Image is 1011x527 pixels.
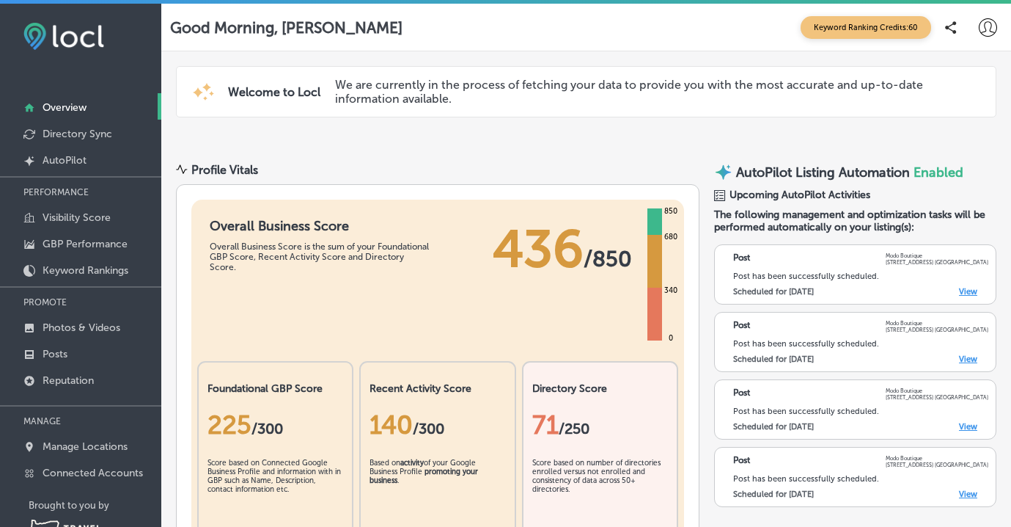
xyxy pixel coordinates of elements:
div: 140 [370,410,505,440]
p: AutoPilot Listing Automation [736,164,910,181]
p: AutoPilot [43,154,87,167]
span: The following management and optimization tasks will be performed automatically on your listing(s): [714,208,996,233]
a: View [959,355,977,364]
img: autopilot-icon [714,163,732,181]
div: 0 [666,332,676,344]
p: Brought to you by [29,500,161,511]
a: View [959,422,977,432]
p: Modo Boutique [886,388,988,394]
p: Post [733,388,750,401]
div: Overall Business Score is the sum of your Foundational GBP Score, Recent Activity Score and Direc... [210,241,430,272]
p: Modo Boutique [886,455,988,462]
div: 850 [661,206,680,217]
p: Reputation [43,374,94,387]
img: fda3e92497d09a02dc62c9cd864e3231.png [23,23,104,50]
label: Scheduled for [DATE] [733,422,814,432]
p: Post [733,320,750,333]
p: [STREET_ADDRESS] [GEOGRAPHIC_DATA] [886,394,988,401]
div: 680 [661,231,680,243]
span: Upcoming AutoPilot Activities [729,189,870,201]
div: Post has been successfully scheduled. [733,474,988,484]
span: Enabled [913,164,963,181]
a: View [959,287,977,297]
div: 225 [207,410,343,440]
p: GBP Performance [43,238,128,250]
div: Post has been successfully scheduled. [733,407,988,416]
div: 340 [661,285,680,297]
div: 71 [532,410,668,440]
div: Profile Vitals [191,163,258,177]
p: Modo Boutique [886,320,988,327]
label: Scheduled for [DATE] [733,490,814,499]
p: We are currently in the process of fetching your data to provide you with the most accurate and u... [335,78,974,106]
p: Overview [43,101,87,114]
p: Modo Boutique [886,252,988,259]
p: [STREET_ADDRESS] [GEOGRAPHIC_DATA] [886,327,988,333]
p: Post [733,252,750,266]
span: / 850 [584,246,632,272]
a: View [959,490,977,499]
p: Good Morning, [PERSON_NAME] [170,18,402,37]
span: / 300 [251,420,283,437]
b: activity [400,459,424,468]
h2: Foundational GBP Score [207,382,343,395]
div: Post has been successfully scheduled. [733,272,988,281]
span: 436 [493,218,584,280]
p: Manage Locations [43,440,128,453]
p: [STREET_ADDRESS] [GEOGRAPHIC_DATA] [886,462,988,468]
p: Visibility Score [43,211,111,224]
h2: Recent Activity Score [370,382,505,395]
p: [STREET_ADDRESS] [GEOGRAPHIC_DATA] [886,259,988,266]
p: Post [733,455,750,468]
span: Keyword Ranking Credits: 60 [801,16,931,39]
p: Directory Sync [43,128,112,140]
h1: Overall Business Score [210,218,430,234]
b: promoting your business [370,468,478,485]
label: Scheduled for [DATE] [733,287,814,297]
p: Connected Accounts [43,467,143,479]
span: Welcome to Locl [228,85,320,99]
h2: Directory Score [532,382,668,395]
span: /250 [559,420,589,437]
p: Keyword Rankings [43,264,128,277]
p: Posts [43,348,67,360]
div: Post has been successfully scheduled. [733,339,988,349]
span: /300 [413,420,444,437]
label: Scheduled for [DATE] [733,355,814,364]
p: Photos & Videos [43,321,120,334]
